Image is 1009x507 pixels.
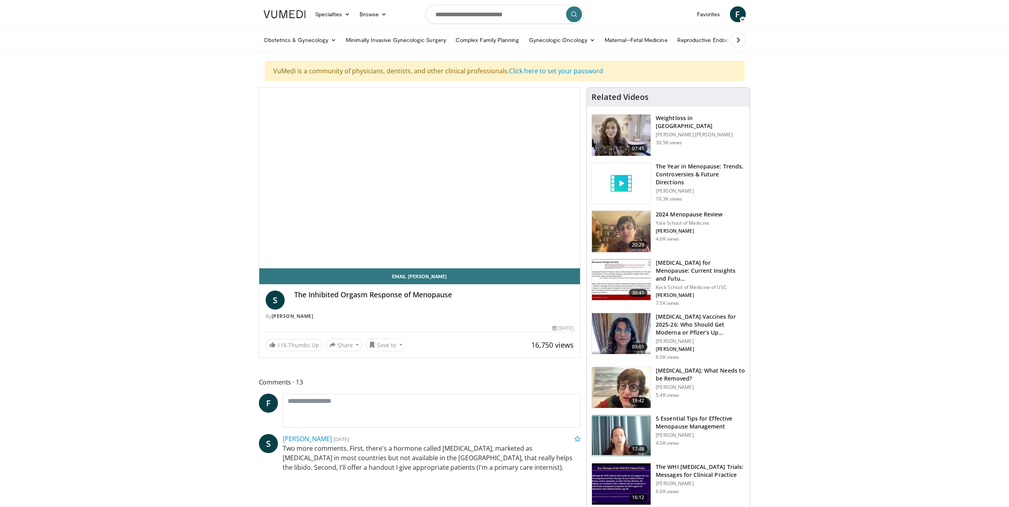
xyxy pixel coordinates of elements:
[592,415,651,456] img: 6839e091-2cdb-4894-b49b-01b874b873c4.150x105_q85_crop-smart_upscale.jpg
[355,6,391,22] a: Browse
[592,210,745,253] a: 20:29 2024 Menopause Review Yale School of Medicine [PERSON_NAME] 4.6K views
[656,210,722,218] h3: 2024 Menopause Review
[264,10,306,18] img: VuMedi Logo
[656,132,745,138] p: [PERSON_NAME] [PERSON_NAME]
[656,259,745,283] h3: [MEDICAL_DATA] for Menopause: Current Insights and Futu…
[592,92,649,102] h4: Related Videos
[592,211,651,252] img: 692f135d-47bd-4f7e-b54d-786d036e68d3.150x105_q85_crop-smart_upscale.jpg
[730,6,746,22] a: F
[656,415,745,430] h3: 5 Essential Tips for Effective Menopause Management
[266,313,574,320] div: By
[656,440,679,446] p: 4.0K views
[629,343,648,351] span: 09:01
[283,444,581,472] p: Two more comments. First, there's a hormone called [MEDICAL_DATA], marketed as [MEDICAL_DATA] in ...
[592,367,651,408] img: 4d0a4bbe-a17a-46ab-a4ad-f5554927e0d3.150x105_q85_crop-smart_upscale.jpg
[592,163,651,204] img: video_placeholder_short.svg
[592,463,651,505] img: 532cbc20-ffc3-4bbe-9091-e962fdb15cb8.150x105_q85_crop-smart_upscale.jpg
[656,140,682,146] p: 30.5K views
[600,32,672,48] a: Maternal–Fetal Medicine
[656,188,745,194] p: [PERSON_NAME]
[266,339,323,351] a: 116 Thumbs Up
[656,463,745,479] h3: The WHI [MEDICAL_DATA] Trials: Messages for Clinical Practice
[341,32,451,48] a: Minimally Invasive Gynecologic Surgery
[656,480,745,487] p: [PERSON_NAME]
[552,325,574,332] div: [DATE]
[259,268,580,284] a: Email [PERSON_NAME]
[672,32,805,48] a: Reproductive Endocrinology & [MEDICAL_DATA]
[592,367,745,409] a: 19:42 [MEDICAL_DATA]: What Needs to be Removed? [PERSON_NAME] 5.4K views
[259,434,278,453] a: S
[259,88,580,268] video-js: Video Player
[656,228,722,234] p: [PERSON_NAME]
[629,397,648,405] span: 19:42
[629,445,648,453] span: 17:48
[592,259,745,306] a: 30:41 [MEDICAL_DATA] for Menopause: Current Insights and Futu… Keck School of Medicine of USC [PE...
[509,67,603,75] a: Click here to set your password
[629,145,648,153] span: 07:41
[425,5,584,24] input: Search topics, interventions
[366,339,406,351] button: Save to
[266,291,285,310] a: S
[656,367,745,383] h3: [MEDICAL_DATA]: What Needs to be Removed?
[656,163,745,186] h3: The Year in Menopause: Trends, Controversies & Future Directions
[656,432,745,438] p: [PERSON_NAME]
[592,115,651,156] img: 9983fed1-7565-45be-8934-aef1103ce6e2.150x105_q85_crop-smart_upscale.jpg
[592,463,745,505] a: 16:12 The WHI [MEDICAL_DATA] Trials: Messages for Clinical Practice [PERSON_NAME] 6.0K views
[259,377,581,387] span: Comments 13
[656,114,745,130] h3: Weightloss in [GEOGRAPHIC_DATA]
[294,291,574,299] h4: The Inhibited Orgasm Response of Menopause
[656,346,745,352] p: [PERSON_NAME]
[656,384,745,390] p: [PERSON_NAME]
[333,436,349,443] small: [DATE]
[656,292,745,298] p: [PERSON_NAME]
[656,313,745,337] h3: [MEDICAL_DATA] Vaccines for 2025-26: Who Should Get Moderna or Pfizer’s Up…
[629,494,648,501] span: 16:12
[259,32,341,48] a: Obstetrics & Gynecology
[592,313,745,360] a: 09:01 [MEDICAL_DATA] Vaccines for 2025-26: Who Should Get Moderna or Pfizer’s Up… [PERSON_NAME] [...
[592,114,745,156] a: 07:41 Weightloss in [GEOGRAPHIC_DATA] [PERSON_NAME] [PERSON_NAME] 30.5K views
[265,61,745,81] div: VuMedi is a community of physicians, dentists, and other clinical professionals.
[592,163,745,205] a: The Year in Menopause: Trends, Controversies & Future Directions [PERSON_NAME] 10.3K views
[656,300,679,306] p: 7.5K views
[629,289,648,297] span: 30:41
[592,259,651,300] img: 47271b8a-94f4-49c8-b914-2a3d3af03a9e.150x105_q85_crop-smart_upscale.jpg
[656,196,682,202] p: 10.3K views
[656,354,679,360] p: 6.0K views
[592,313,651,354] img: 4e370bb1-17f0-4657-a42f-9b995da70d2f.png.150x105_q85_crop-smart_upscale.png
[277,341,287,349] span: 116
[283,434,332,443] a: [PERSON_NAME]
[531,340,574,350] span: 16,750 views
[656,236,679,242] p: 4.6K views
[629,241,648,249] span: 20:29
[310,6,355,22] a: Specialties
[656,284,745,291] p: Keck School of Medicine of USC
[259,394,278,413] a: F
[451,32,524,48] a: Complex Family Planning
[656,338,745,344] p: [PERSON_NAME]
[326,339,363,351] button: Share
[592,415,745,457] a: 17:48 5 Essential Tips for Effective Menopause Management [PERSON_NAME] 4.0K views
[272,313,314,320] a: [PERSON_NAME]
[656,220,722,226] p: Yale School of Medicine
[656,392,679,398] p: 5.4K views
[692,6,725,22] a: Favorites
[524,32,600,48] a: Gynecologic Oncology
[656,488,679,495] p: 6.0K views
